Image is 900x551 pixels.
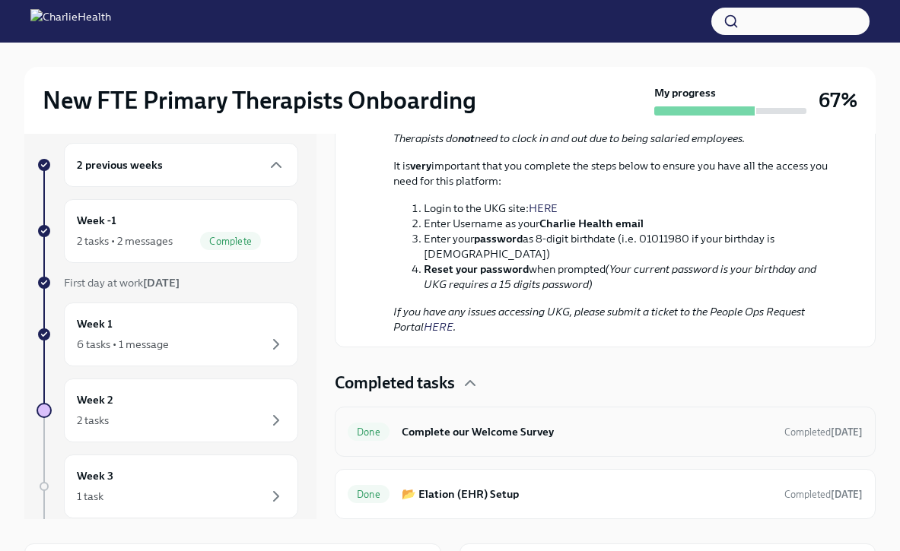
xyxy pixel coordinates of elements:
[529,201,558,215] a: HERE
[64,276,180,290] span: First day at work
[77,157,163,173] h6: 2 previous weeks
[77,337,169,352] div: 6 tasks • 1 message
[424,262,816,291] em: (Your current password is your birthday and UKG requires a 15 digits password)
[424,231,838,261] li: Enter your as 8-digit birthdate (i.e. 01011980 if your birthday is [DEMOGRAPHIC_DATA])
[402,423,772,440] h6: Complete our Welcome Survey
[77,467,113,484] h6: Week 3
[539,217,644,230] strong: Charlie Health email
[784,425,863,439] span: September 7th, 2025 15:39
[64,143,298,187] div: 2 previous weeks
[77,489,103,504] div: 1 task
[393,305,805,334] em: If you have any issues accessing UKG, please submit a ticket to the People Ops Request Portal .
[43,85,476,116] h2: New FTE Primary Therapists Onboarding
[37,199,298,263] a: Week -12 tasks • 2 messagesComplete
[784,426,863,438] span: Completed
[37,378,298,442] a: Week 22 tasks
[410,159,431,173] strong: very
[77,233,173,249] div: 2 tasks • 2 messages
[200,236,261,247] span: Complete
[424,261,838,292] li: when prompted
[458,131,475,145] strong: not
[424,201,838,216] li: Login to the UKG site:
[30,9,111,33] img: CharlieHealth
[831,426,863,438] strong: [DATE]
[784,489,863,500] span: Completed
[348,482,863,506] a: Done📂 Elation (EHR) SetupCompleted[DATE]
[474,232,523,245] strong: password
[37,454,298,518] a: Week 31 task
[424,320,453,334] a: HERE
[348,426,390,438] span: Done
[335,372,876,394] div: Completed tasks
[819,87,857,114] h3: 67%
[424,262,529,276] strong: Reset your password
[77,413,109,428] div: 2 tasks
[348,489,390,500] span: Done
[654,85,716,100] strong: My progress
[37,302,298,366] a: Week 16 tasks • 1 message
[77,212,116,229] h6: Week -1
[348,420,863,444] a: DoneComplete our Welcome SurveyCompleted[DATE]
[335,372,455,394] h4: Completed tasks
[831,489,863,500] strong: [DATE]
[37,275,298,290] a: First day at work[DATE]
[77,391,113,408] h6: Week 2
[784,487,863,502] span: September 7th, 2025 15:52
[393,158,838,188] p: It is important that you complete the steps below to ensure you have all the access you need for ...
[424,216,838,231] li: Enter Username as your
[77,315,113,332] h6: Week 1
[143,276,180,290] strong: [DATE]
[402,486,772,502] h6: 📂 Elation (EHR) Setup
